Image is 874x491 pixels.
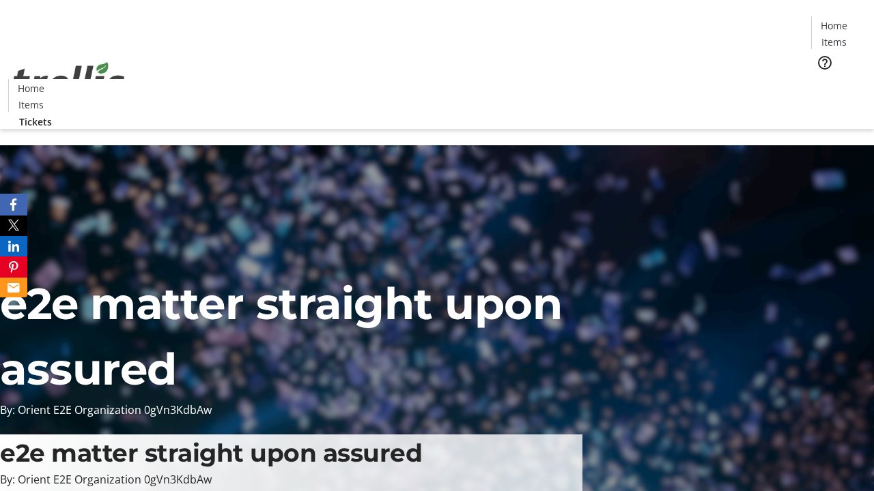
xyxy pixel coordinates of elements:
span: Home [821,18,847,33]
span: Items [821,35,847,49]
button: Help [811,49,838,76]
img: Orient E2E Organization 0gVn3KdbAw's Logo [8,47,130,115]
a: Tickets [8,115,63,129]
span: Home [18,81,44,95]
a: Items [812,35,856,49]
a: Tickets [811,79,866,93]
span: Tickets [822,79,855,93]
a: Home [9,81,53,95]
span: Items [18,98,44,112]
a: Home [812,18,856,33]
span: Tickets [19,115,52,129]
a: Items [9,98,53,112]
